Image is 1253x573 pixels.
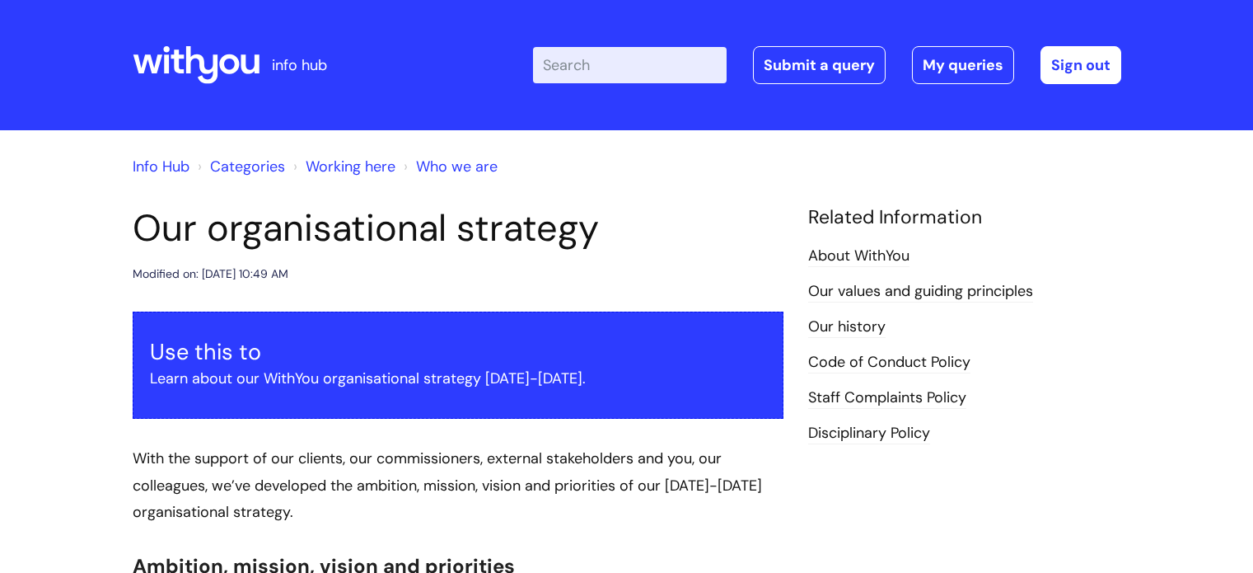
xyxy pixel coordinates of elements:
[808,206,1121,229] h4: Related Information
[133,445,783,525] p: With the support of our clients, our commissioners, external stakeholders and you, our colleagues...
[272,52,327,78] p: info hub
[912,46,1014,84] a: My queries
[808,246,909,267] a: About WithYou
[150,365,766,392] p: Learn about our WithYou organisational strategy [DATE]-[DATE].
[133,157,189,176] a: Info Hub
[533,46,1121,84] div: | -
[808,352,970,373] a: Code of Conduct Policy
[808,387,966,409] a: Staff Complaints Policy
[306,157,395,176] a: Working here
[808,317,886,338] a: Our history
[808,423,930,444] a: Disciplinary Policy
[133,264,288,284] div: Modified on: [DATE] 10:49 AM
[753,46,886,84] a: Submit a query
[150,339,766,365] h3: Use this to
[133,206,783,251] h1: Our organisational strategy
[400,153,498,180] li: Who we are
[289,153,395,180] li: Working here
[210,157,285,176] a: Categories
[194,153,285,180] li: Solution home
[416,157,498,176] a: Who we are
[808,281,1033,303] a: Our values and guiding principles
[1040,46,1121,84] a: Sign out
[533,47,727,83] input: Search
